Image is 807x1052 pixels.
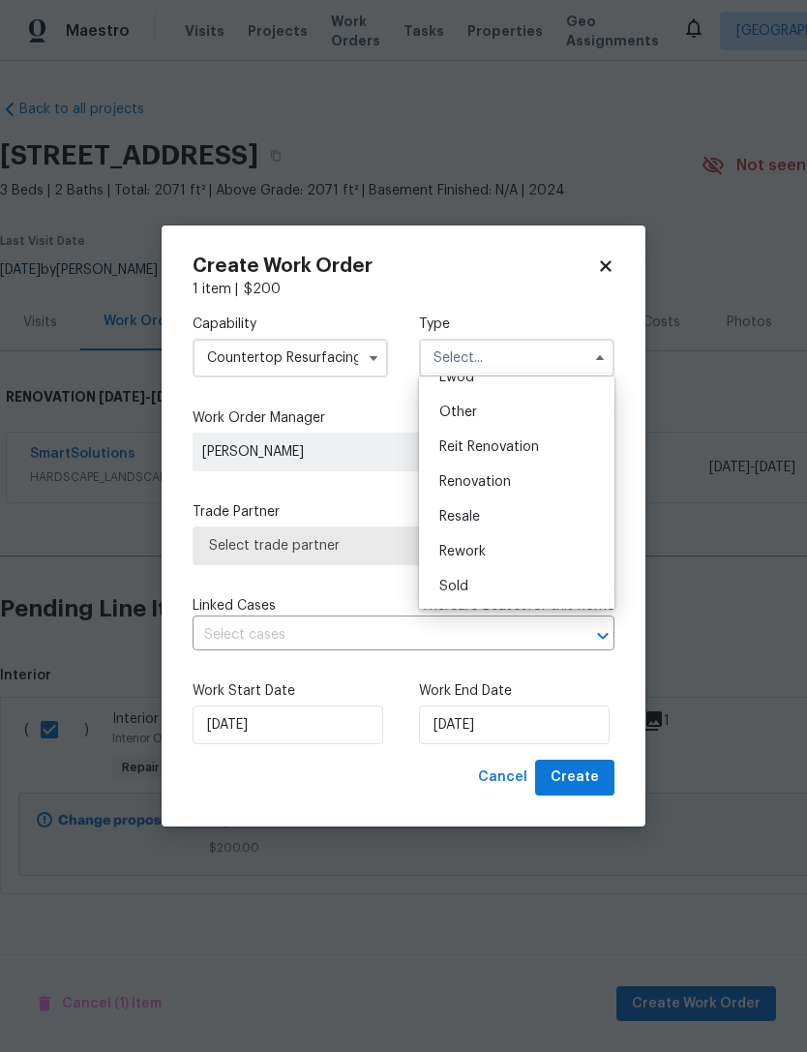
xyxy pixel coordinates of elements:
[209,536,598,556] span: Select trade partner
[439,371,474,384] span: Lwod
[202,442,481,462] span: [PERSON_NAME]
[439,510,480,524] span: Resale
[439,440,539,454] span: Reit Renovation
[193,280,614,299] div: 1 item |
[193,315,388,334] label: Capability
[419,315,614,334] label: Type
[193,596,276,616] span: Linked Cases
[588,346,612,370] button: Hide options
[193,706,383,744] input: M/D/YYYY
[419,339,614,377] input: Select...
[439,406,477,419] span: Other
[244,283,281,296] span: $ 200
[193,339,388,377] input: Select...
[193,620,560,650] input: Select cases
[439,580,468,593] span: Sold
[362,346,385,370] button: Show options
[535,760,614,796] button: Create
[193,256,597,276] h2: Create Work Order
[419,681,614,701] label: Work End Date
[439,475,511,489] span: Renovation
[193,408,614,428] label: Work Order Manager
[551,766,599,790] span: Create
[193,681,388,701] label: Work Start Date
[419,706,610,744] input: M/D/YYYY
[589,622,616,649] button: Open
[478,766,527,790] span: Cancel
[439,545,486,558] span: Rework
[193,502,614,522] label: Trade Partner
[470,760,535,796] button: Cancel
